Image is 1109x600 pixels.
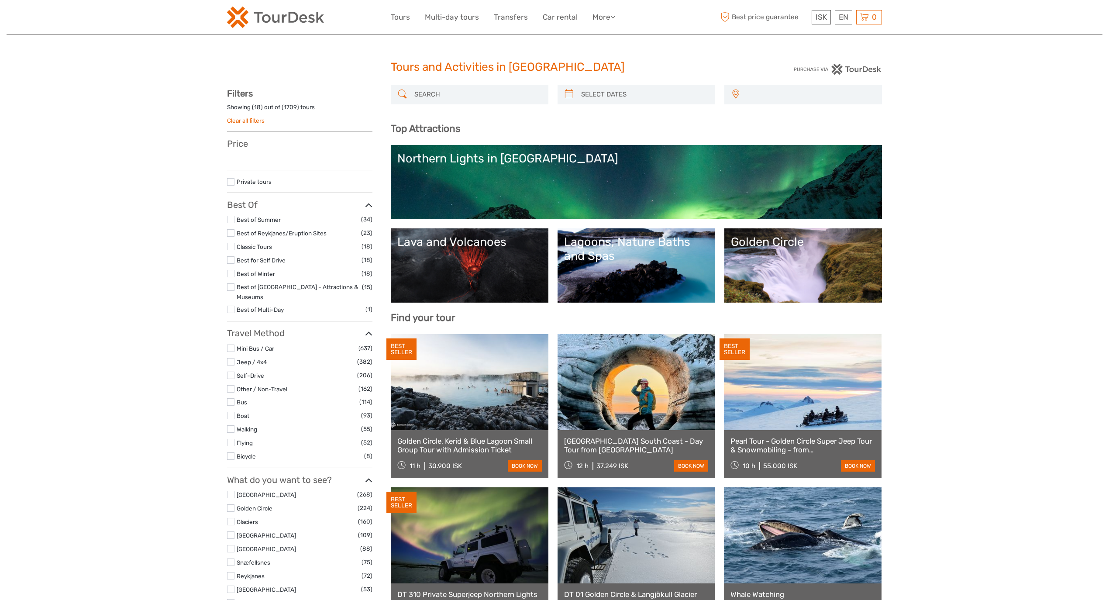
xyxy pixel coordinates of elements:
[743,462,755,470] span: 10 h
[508,460,542,472] a: book now
[397,152,875,166] div: Northern Lights in [GEOGRAPHIC_DATA]
[362,282,372,292] span: (15)
[365,304,372,314] span: (1)
[237,306,284,313] a: Best of Multi-Day
[284,103,297,111] label: 1709
[237,505,272,512] a: Golden Circle
[361,214,372,224] span: (34)
[596,462,628,470] div: 37.249 ISK
[237,257,286,264] a: Best for Self Drive
[358,343,372,353] span: (637)
[237,386,287,393] a: Other / Non-Travel
[494,11,528,24] a: Transfers
[357,370,372,380] span: (206)
[237,359,267,366] a: Jeep / 4x4
[386,492,417,514] div: BEST SELLER
[386,338,417,360] div: BEST SELLER
[237,399,247,406] a: Bus
[237,586,296,593] a: [GEOGRAPHIC_DATA]
[362,241,372,252] span: (18)
[731,235,875,296] a: Golden Circle
[227,138,372,149] h3: Price
[237,453,256,460] a: Bicycle
[397,152,875,213] a: Northern Lights in [GEOGRAPHIC_DATA]
[841,460,875,472] a: book now
[237,491,296,498] a: [GEOGRAPHIC_DATA]
[391,312,455,324] b: Find your tour
[397,590,542,599] a: DT 310 Private Superjeep Northern Lights
[564,590,709,599] a: DT 01 Golden Circle & Langjökull Glacier
[227,88,253,99] strong: Filters
[391,11,410,24] a: Tours
[361,584,372,594] span: (53)
[237,230,327,237] a: Best of Reykjanes/Eruption Sites
[364,451,372,461] span: (8)
[391,123,460,134] b: Top Attractions
[237,518,258,525] a: Glaciers
[237,559,270,566] a: Snæfellsnes
[361,410,372,421] span: (93)
[358,517,372,527] span: (160)
[362,571,372,581] span: (72)
[360,544,372,554] span: (88)
[718,10,809,24] span: Best price guarantee
[397,235,542,249] div: Lava and Volcanoes
[237,426,257,433] a: Walking
[674,460,708,472] a: book now
[237,372,264,379] a: Self-Drive
[731,235,875,249] div: Golden Circle
[237,572,265,579] a: Reykjanes
[871,13,878,21] span: 0
[720,338,750,360] div: BEST SELLER
[411,87,544,102] input: SEARCH
[227,7,324,28] img: 120-15d4194f-c635-41b9-a512-a3cb382bfb57_logo_small.png
[237,439,253,446] a: Flying
[397,235,542,296] a: Lava and Volcanoes
[358,530,372,540] span: (109)
[564,235,709,263] div: Lagoons, Nature Baths and Spas
[254,103,261,111] label: 18
[362,255,372,265] span: (18)
[816,13,827,21] span: ISK
[361,438,372,448] span: (52)
[237,270,275,277] a: Best of Winter
[237,283,358,300] a: Best of [GEOGRAPHIC_DATA] - Attractions & Museums
[227,328,372,338] h3: Travel Method
[237,216,281,223] a: Best of Summer
[391,60,718,74] h1: Tours and Activities in [GEOGRAPHIC_DATA]
[592,11,615,24] a: More
[793,64,882,75] img: PurchaseViaTourDesk.png
[835,10,852,24] div: EN
[237,243,272,250] a: Classic Tours
[237,412,249,419] a: Boat
[227,117,265,124] a: Clear all filters
[357,357,372,367] span: (382)
[237,532,296,539] a: [GEOGRAPHIC_DATA]
[730,437,875,455] a: Pearl Tour - Golden Circle Super Jeep Tour & Snowmobiling - from [GEOGRAPHIC_DATA]
[543,11,578,24] a: Car rental
[237,345,274,352] a: Mini Bus / Car
[564,235,709,296] a: Lagoons, Nature Baths and Spas
[576,462,589,470] span: 12 h
[410,462,420,470] span: 11 h
[397,437,542,455] a: Golden Circle, Kerid & Blue Lagoon Small Group Tour with Admission Ticket
[763,462,797,470] div: 55.000 ISK
[361,424,372,434] span: (55)
[362,269,372,279] span: (18)
[359,397,372,407] span: (114)
[361,228,372,238] span: (23)
[730,590,875,599] a: Whale Watching
[227,103,372,117] div: Showing ( ) out of ( ) tours
[227,475,372,485] h3: What do you want to see?
[227,200,372,210] h3: Best Of
[362,557,372,567] span: (75)
[425,11,479,24] a: Multi-day tours
[564,437,709,455] a: [GEOGRAPHIC_DATA] South Coast - Day Tour from [GEOGRAPHIC_DATA]
[358,384,372,394] span: (162)
[578,87,711,102] input: SELECT DATES
[237,178,272,185] a: Private tours
[358,503,372,513] span: (224)
[428,462,462,470] div: 30.900 ISK
[237,545,296,552] a: [GEOGRAPHIC_DATA]
[357,490,372,500] span: (268)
